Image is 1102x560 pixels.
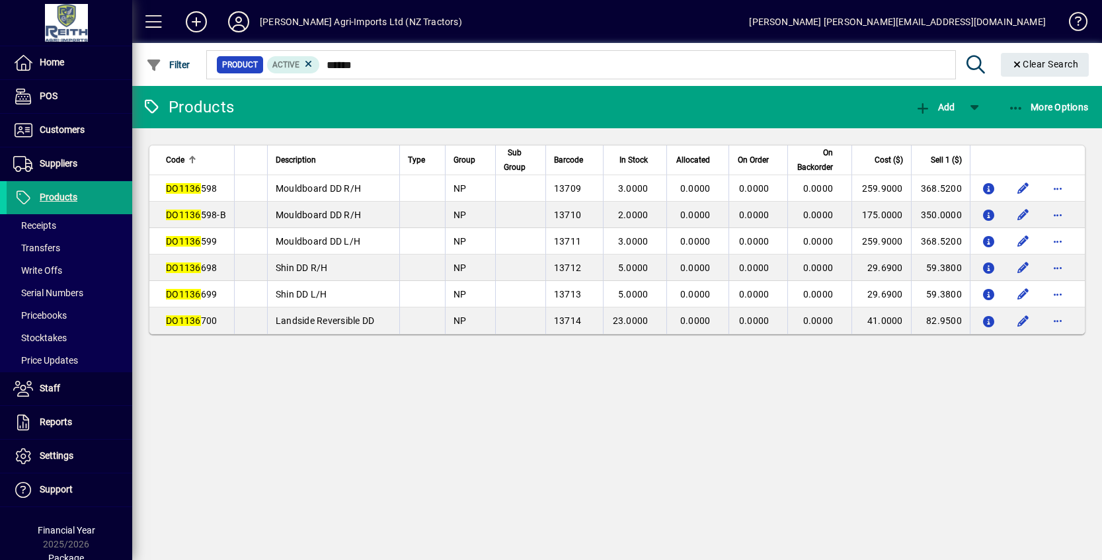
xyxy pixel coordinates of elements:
[453,183,467,194] span: NP
[680,289,711,300] span: 0.0000
[7,327,132,349] a: Stocktakes
[911,175,970,202] td: 368.5200
[803,183,834,194] span: 0.0000
[267,56,320,73] mat-chip: Activation Status: Active
[554,153,595,167] div: Barcode
[7,440,132,473] a: Settings
[619,153,648,167] span: In Stock
[7,259,132,282] a: Write Offs
[276,315,375,326] span: Landside Reversible DD
[613,315,649,326] span: 23.0000
[7,80,132,113] a: POS
[1047,178,1068,199] button: More options
[142,97,234,118] div: Products
[222,58,258,71] span: Product
[40,417,72,427] span: Reports
[915,102,955,112] span: Add
[166,236,201,247] em: DO1136
[618,210,649,220] span: 2.0000
[7,147,132,180] a: Suppliers
[40,484,73,495] span: Support
[40,124,85,135] span: Customers
[851,228,910,255] td: 259.9000
[739,315,769,326] span: 0.0000
[911,228,970,255] td: 368.5200
[7,237,132,259] a: Transfers
[166,262,217,273] span: 698
[912,95,958,119] button: Add
[276,210,361,220] span: Mouldboard DD R/H
[453,153,475,167] span: Group
[739,289,769,300] span: 0.0000
[7,304,132,327] a: Pricebooks
[166,183,217,194] span: 598
[1047,284,1068,305] button: More options
[40,192,77,202] span: Products
[13,288,83,298] span: Serial Numbers
[13,355,78,366] span: Price Updates
[38,525,95,536] span: Financial Year
[803,315,834,326] span: 0.0000
[453,289,467,300] span: NP
[276,153,391,167] div: Description
[796,145,833,175] span: On Backorder
[504,145,526,175] span: Sub Group
[1047,310,1068,331] button: More options
[749,11,1046,32] div: [PERSON_NAME] [PERSON_NAME][EMAIL_ADDRESS][DOMAIN_NAME]
[554,289,581,300] span: 13713
[911,307,970,334] td: 82.9500
[796,145,845,175] div: On Backorder
[13,333,67,343] span: Stocktakes
[166,183,201,194] em: DO1136
[739,236,769,247] span: 0.0000
[680,262,711,273] span: 0.0000
[911,255,970,281] td: 59.3800
[680,236,711,247] span: 0.0000
[911,281,970,307] td: 59.3800
[166,210,201,220] em: DO1136
[143,53,194,77] button: Filter
[217,10,260,34] button: Profile
[7,406,132,439] a: Reports
[276,183,361,194] span: Mouldboard DD R/H
[803,236,834,247] span: 0.0000
[803,262,834,273] span: 0.0000
[453,315,467,326] span: NP
[739,183,769,194] span: 0.0000
[911,202,970,228] td: 350.0000
[1005,95,1092,119] button: More Options
[166,315,201,326] em: DO1136
[504,145,537,175] div: Sub Group
[453,153,487,167] div: Group
[676,153,710,167] span: Allocated
[453,210,467,220] span: NP
[13,310,67,321] span: Pricebooks
[166,262,201,273] em: DO1136
[1047,231,1068,252] button: More options
[7,46,132,79] a: Home
[851,202,910,228] td: 175.0000
[175,10,217,34] button: Add
[13,265,62,276] span: Write Offs
[7,114,132,147] a: Customers
[166,236,217,247] span: 599
[40,450,73,461] span: Settings
[1013,178,1034,199] button: Edit
[276,236,360,247] span: Mouldboard DD L/H
[408,153,437,167] div: Type
[13,220,56,231] span: Receipts
[1011,59,1079,69] span: Clear Search
[7,349,132,372] a: Price Updates
[931,153,962,167] span: Sell 1 ($)
[40,91,58,101] span: POS
[611,153,660,167] div: In Stock
[554,315,581,326] span: 13714
[1013,284,1034,305] button: Edit
[554,153,583,167] span: Barcode
[7,372,132,405] a: Staff
[1013,310,1034,331] button: Edit
[40,383,60,393] span: Staff
[739,210,769,220] span: 0.0000
[40,158,77,169] span: Suppliers
[875,153,903,167] span: Cost ($)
